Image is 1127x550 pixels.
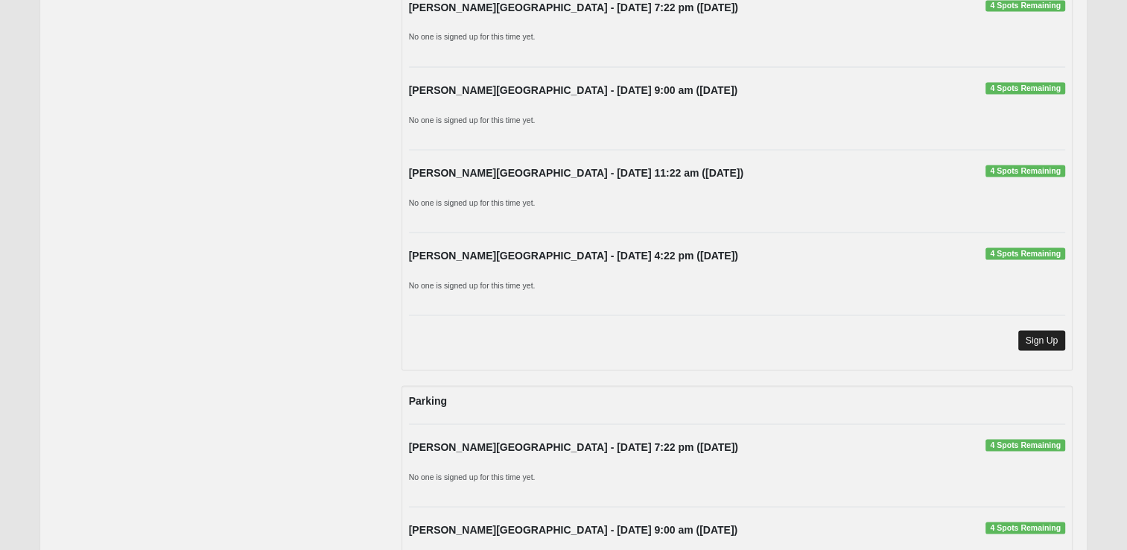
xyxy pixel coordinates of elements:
strong: [PERSON_NAME][GEOGRAPHIC_DATA] - [DATE] 11:22 am ([DATE]) [409,166,743,178]
span: 4 Spots Remaining [985,82,1065,94]
small: No one is signed up for this time yet. [409,472,536,481]
small: No one is signed up for this time yet. [409,280,536,289]
strong: [PERSON_NAME][GEOGRAPHIC_DATA] - [DATE] 7:22 pm ([DATE]) [409,440,738,452]
span: 4 Spots Remaining [985,439,1065,451]
a: Sign Up [1018,330,1066,350]
small: No one is signed up for this time yet. [409,32,536,41]
strong: [PERSON_NAME][GEOGRAPHIC_DATA] - [DATE] 9:00 am ([DATE]) [409,83,738,95]
strong: [PERSON_NAME][GEOGRAPHIC_DATA] - [DATE] 7:22 pm ([DATE]) [409,1,738,13]
small: No one is signed up for this time yet. [409,115,536,124]
strong: [PERSON_NAME][GEOGRAPHIC_DATA] - [DATE] 4:22 pm ([DATE]) [409,249,738,261]
span: 4 Spots Remaining [985,165,1065,177]
strong: Parking [409,394,447,406]
span: 4 Spots Remaining [985,247,1065,259]
small: No one is signed up for this time yet. [409,197,536,206]
span: 4 Spots Remaining [985,522,1065,534]
strong: [PERSON_NAME][GEOGRAPHIC_DATA] - [DATE] 9:00 am ([DATE]) [409,523,738,535]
